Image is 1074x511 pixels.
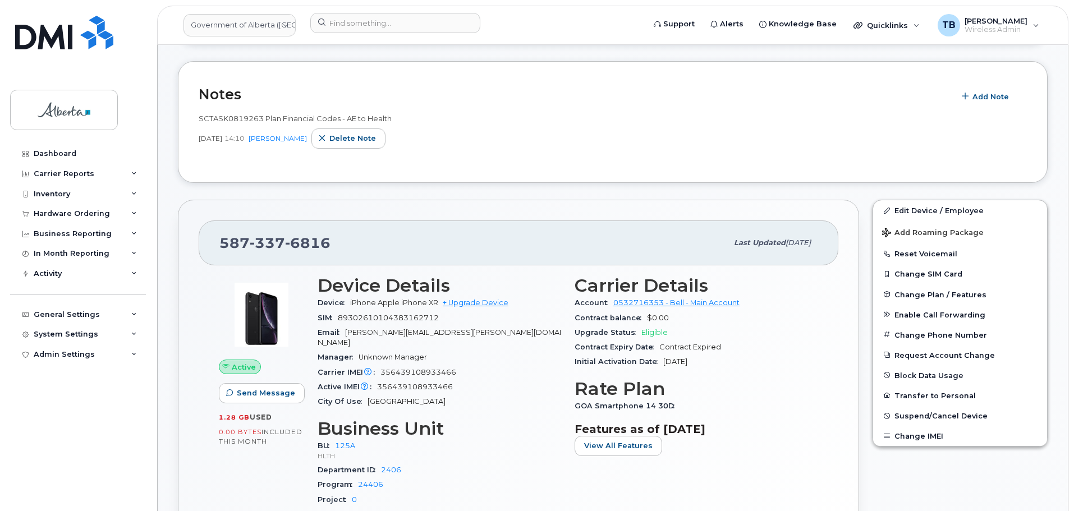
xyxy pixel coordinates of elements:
span: 6816 [285,234,331,251]
span: 1.28 GB [219,413,250,421]
span: GOA Smartphone 14 30D [575,402,680,410]
img: image20231002-3703462-1qb80zy.jpeg [228,281,295,348]
a: Edit Device / Employee [873,200,1047,220]
button: Transfer to Personal [873,385,1047,406]
span: City Of Use [318,397,368,406]
button: Send Message [219,383,305,403]
span: 14:10 [224,133,244,143]
span: Active IMEI [318,383,377,391]
span: Manager [318,353,359,361]
button: Suspend/Cancel Device [873,406,1047,426]
button: Block Data Usage [873,365,1047,385]
span: Email [318,328,345,337]
a: + Upgrade Device [443,298,508,307]
button: Enable Call Forwarding [873,305,1047,325]
span: SIM [318,314,338,322]
span: Project [318,495,352,504]
a: [PERSON_NAME] [249,134,307,142]
a: 24406 [358,480,383,489]
span: Initial Activation Date [575,357,663,366]
span: SCTASK0819263 Plan Financial Codes - AE to Health [199,114,392,123]
span: $0.00 [647,314,669,322]
a: 0532716353 - Bell - Main Account [613,298,740,307]
button: Change Plan / Features [873,284,1047,305]
button: Reset Voicemail [873,243,1047,264]
span: [GEOGRAPHIC_DATA] [368,397,446,406]
a: 2406 [381,466,401,474]
span: [DATE] [786,238,811,247]
a: Government of Alberta (GOA) [183,14,296,36]
h3: Rate Plan [575,379,818,399]
span: 89302610104383162712 [338,314,439,322]
span: Eligible [641,328,668,337]
h3: Device Details [318,275,561,296]
span: View All Features [584,440,653,451]
span: Contract balance [575,314,647,322]
span: Support [663,19,695,30]
span: [DATE] [663,357,687,366]
input: Find something... [310,13,480,33]
span: Add Note [972,91,1009,102]
span: Upgrade Status [575,328,641,337]
span: [PERSON_NAME][EMAIL_ADDRESS][PERSON_NAME][DOMAIN_NAME] [318,328,561,347]
span: [PERSON_NAME] [965,16,1027,25]
a: Knowledge Base [751,13,844,35]
button: Request Account Change [873,345,1047,365]
button: View All Features [575,436,662,456]
span: Send Message [237,388,295,398]
a: Support [646,13,703,35]
span: Account [575,298,613,307]
span: Wireless Admin [965,25,1027,34]
span: Program [318,480,358,489]
span: 356439108933466 [380,368,456,376]
h3: Features as of [DATE] [575,422,818,436]
div: Tami Betchuk [930,14,1047,36]
span: Enable Call Forwarding [894,310,985,319]
span: Department ID [318,466,381,474]
span: Contract Expiry Date [575,343,659,351]
span: 356439108933466 [377,383,453,391]
span: BU [318,441,335,450]
div: Quicklinks [846,14,928,36]
button: Add Note [954,86,1018,107]
span: Knowledge Base [769,19,837,30]
a: 0 [352,495,357,504]
span: Change Plan / Features [894,290,986,298]
span: [DATE] [199,133,222,143]
a: 125A [335,441,355,450]
button: Change SIM Card [873,264,1047,284]
span: 587 [219,234,331,251]
span: Active [232,362,256,372]
h2: Notes [199,86,949,103]
p: HLTH [318,451,561,461]
span: Add Roaming Package [882,228,984,239]
span: Alerts [720,19,743,30]
a: Alerts [703,13,751,35]
span: Carrier IMEI [318,368,380,376]
button: Change IMEI [873,426,1047,446]
span: used [250,413,272,421]
button: Delete note [311,128,385,149]
span: 0.00 Bytes [219,428,261,436]
span: TB [942,19,956,32]
button: Add Roaming Package [873,220,1047,243]
span: iPhone Apple iPhone XR [350,298,438,307]
span: Contract Expired [659,343,721,351]
h3: Carrier Details [575,275,818,296]
span: Last updated [734,238,786,247]
span: Delete note [329,133,376,144]
h3: Business Unit [318,418,561,439]
span: 337 [250,234,285,251]
span: Device [318,298,350,307]
span: Suspend/Cancel Device [894,412,988,420]
span: Unknown Manager [359,353,427,361]
span: Quicklinks [867,21,908,30]
button: Change Phone Number [873,325,1047,345]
